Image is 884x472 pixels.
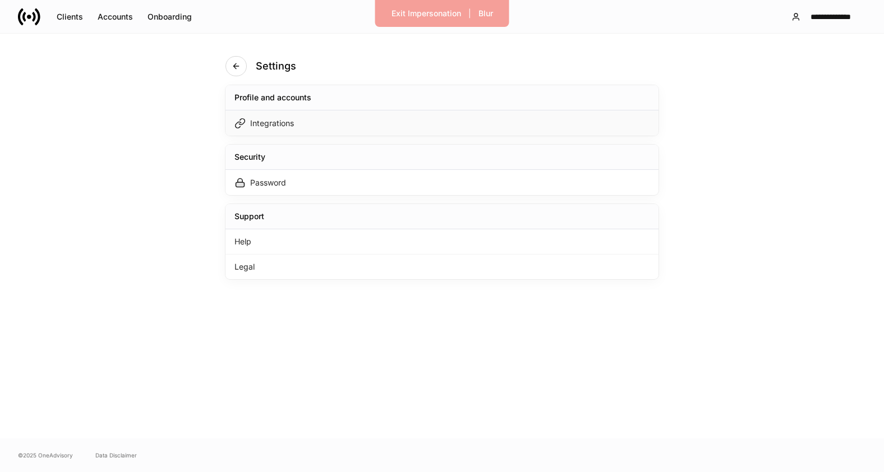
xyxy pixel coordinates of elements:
div: Integrations [250,118,294,129]
button: Onboarding [140,8,199,26]
div: Legal [225,254,659,279]
button: Clients [49,8,90,26]
button: Accounts [90,8,140,26]
div: Clients [57,13,83,21]
div: Help [225,229,659,254]
div: Exit Impersonation [392,10,461,17]
div: Accounts [98,13,133,21]
a: Data Disclaimer [95,451,137,460]
span: © 2025 OneAdvisory [18,451,73,460]
div: Support [234,211,264,222]
div: Security [234,151,265,163]
div: Password [250,177,286,188]
h4: Settings [256,59,296,73]
div: Profile and accounts [234,92,311,103]
button: Exit Impersonation [384,4,468,22]
div: Blur [478,10,493,17]
button: Blur [471,4,500,22]
div: Onboarding [148,13,192,21]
